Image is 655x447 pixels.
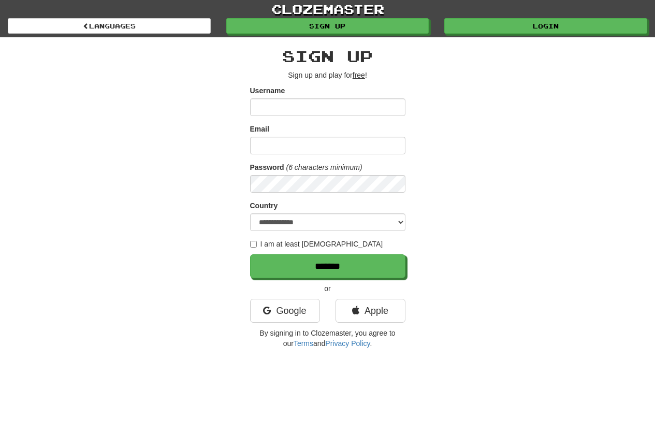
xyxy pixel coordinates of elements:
[250,239,383,249] label: I am at least [DEMOGRAPHIC_DATA]
[250,241,257,248] input: I am at least [DEMOGRAPHIC_DATA]
[286,163,362,171] em: (6 characters minimum)
[325,339,370,348] a: Privacy Policy
[294,339,313,348] a: Terms
[336,299,405,323] a: Apple
[250,162,284,172] label: Password
[250,200,278,211] label: Country
[250,85,285,96] label: Username
[8,18,211,34] a: Languages
[250,124,269,134] label: Email
[226,18,429,34] a: Sign up
[444,18,647,34] a: Login
[250,299,320,323] a: Google
[250,48,405,65] h2: Sign up
[250,70,405,80] p: Sign up and play for !
[250,283,405,294] p: or
[353,71,365,79] u: free
[250,328,405,349] p: By signing in to Clozemaster, you agree to our and .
